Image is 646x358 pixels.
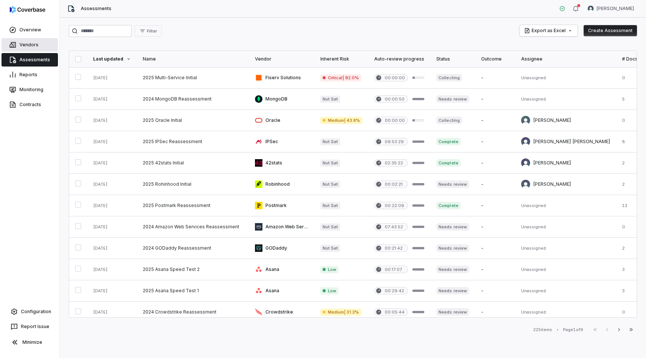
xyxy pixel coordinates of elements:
div: Assignee [521,56,610,62]
td: - [475,259,515,280]
img: Amanda Pettenati avatar [521,158,530,167]
td: - [475,174,515,195]
a: Contracts [1,98,58,111]
span: Filter [147,28,157,34]
td: - [475,195,515,216]
div: # Docs [622,56,638,62]
td: - [475,216,515,238]
div: Vendor [255,56,308,62]
a: Configuration [3,305,56,318]
td: - [475,110,515,131]
button: Report Issue [3,320,56,333]
img: logo-D7KZi-bG.svg [10,6,45,13]
button: Minimize [3,335,56,350]
img: Zi Chong Kao avatar [521,116,530,125]
div: Auto-review progress [374,56,424,62]
button: Lili Jiang avatar[PERSON_NAME] [583,3,639,14]
div: 225 items [533,327,552,333]
img: Lili Jiang avatar [521,180,530,189]
a: Monitoring [1,83,58,96]
div: Inherent Risk [320,56,362,62]
div: Status [436,56,469,62]
img: Lili Jiang avatar [588,6,594,12]
div: Name [143,56,243,62]
div: • [557,327,559,332]
td: - [475,152,515,174]
a: Reports [1,68,58,81]
td: - [475,89,515,110]
td: - [475,238,515,259]
a: Assessments [1,53,58,67]
a: Overview [1,23,58,37]
div: Outcome [481,56,509,62]
button: Filter [135,25,162,37]
div: Page 1 of 9 [563,327,583,333]
td: - [475,67,515,89]
img: Kuria Nganga avatar [521,137,530,146]
td: - [475,280,515,302]
div: Last updated [93,56,131,62]
td: - [475,302,515,323]
span: [PERSON_NAME] [597,6,634,12]
button: Export as Excel [520,25,578,36]
td: - [475,131,515,152]
span: Assessments [81,6,111,12]
a: Vendors [1,38,58,52]
button: Create Assessment [584,25,637,36]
